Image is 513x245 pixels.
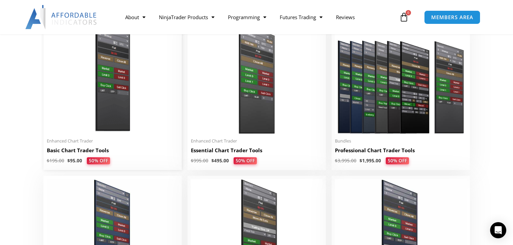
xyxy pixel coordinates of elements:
bdi: 1,995.00 [360,158,381,164]
span: Enhanced Chart Trader [47,138,178,144]
a: Basic Chart Trader Tools [47,147,178,157]
nav: Menu [118,9,398,25]
a: MEMBERS AREA [424,10,480,24]
span: Bundles [335,138,467,144]
a: Essential Chart Trader Tools [191,147,322,157]
span: $ [191,158,194,164]
a: NinjaTrader Products [152,9,221,25]
img: Essential Chart Trader Tools [191,21,322,134]
h2: Essential Chart Trader Tools [191,147,322,154]
span: $ [360,158,362,164]
a: Professional Chart Trader Tools [335,147,467,157]
h2: Professional Chart Trader Tools [335,147,467,154]
img: BasicTools [47,21,178,134]
bdi: 95.00 [67,158,82,164]
span: $ [335,158,338,164]
img: ProfessionalToolsBundlePage [335,21,467,134]
bdi: 995.00 [191,158,208,164]
span: $ [211,158,214,164]
span: MEMBERS AREA [431,15,473,20]
span: $ [47,158,49,164]
span: 50% OFF [386,157,409,165]
a: About [118,9,152,25]
span: Enhanced Chart Trader [191,138,322,144]
a: 0 [389,7,419,27]
a: Programming [221,9,273,25]
h2: Basic Chart Trader Tools [47,147,178,154]
img: LogoAI | Affordable Indicators – NinjaTrader [25,5,98,29]
div: Open Intercom Messenger [490,222,506,238]
a: Reviews [329,9,362,25]
span: 0 [406,10,411,15]
a: Futures Trading [273,9,329,25]
span: $ [67,158,70,164]
span: 50% OFF [234,157,257,165]
span: 50% OFF [87,157,110,165]
bdi: 3,995.00 [335,158,356,164]
bdi: 195.00 [47,158,64,164]
bdi: 495.00 [211,158,229,164]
